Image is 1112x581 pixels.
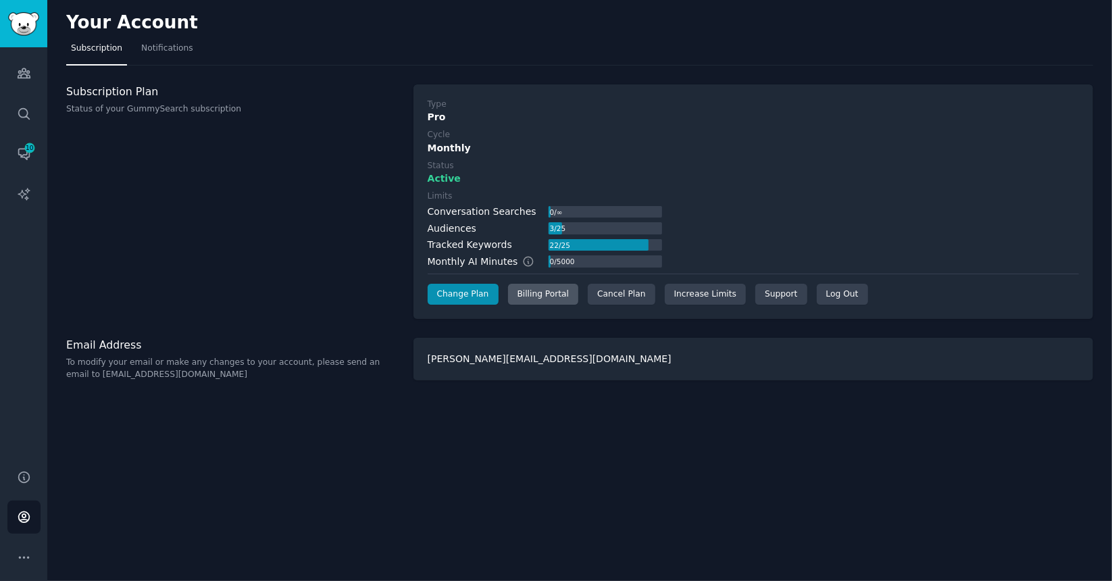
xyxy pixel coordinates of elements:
p: To modify your email or make any changes to your account, please send an email to [EMAIL_ADDRESS]... [66,357,399,380]
div: Limits [428,191,453,203]
img: GummySearch logo [8,12,39,36]
div: Status [428,160,454,172]
div: Pro [428,110,1079,124]
div: Cancel Plan [588,284,655,305]
div: Type [428,99,447,111]
a: Change Plan [428,284,499,305]
div: 22 / 25 [549,239,572,251]
h3: Subscription Plan [66,84,399,99]
h2: Your Account [66,12,198,34]
div: 3 / 25 [549,222,567,234]
div: [PERSON_NAME][EMAIL_ADDRESS][DOMAIN_NAME] [413,338,1093,380]
div: 0 / ∞ [549,206,563,218]
a: Support [755,284,807,305]
div: Monthly [428,141,1079,155]
div: Log Out [817,284,868,305]
div: Conversation Searches [428,205,536,219]
span: 10 [24,143,36,153]
div: 0 / 5000 [549,255,576,268]
h3: Email Address [66,338,399,352]
a: Subscription [66,38,127,66]
p: Status of your GummySearch subscription [66,103,399,116]
span: Subscription [71,43,122,55]
div: Monthly AI Minutes [428,255,549,269]
div: Cycle [428,129,450,141]
a: 10 [7,137,41,170]
span: Active [428,172,461,186]
div: Audiences [428,222,476,236]
div: Tracked Keywords [428,238,512,252]
span: Notifications [141,43,193,55]
a: Increase Limits [665,284,747,305]
div: Billing Portal [508,284,579,305]
a: Notifications [136,38,198,66]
